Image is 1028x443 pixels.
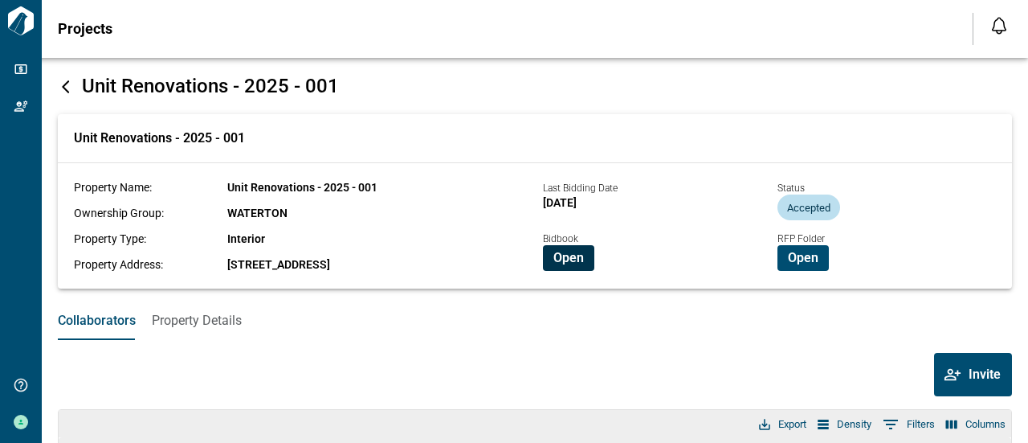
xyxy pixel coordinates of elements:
[74,207,164,219] span: Ownership Group:
[82,75,339,97] span: Unit Renovations - 2025 - 001
[879,412,939,437] button: Show filters
[934,353,1012,396] button: Invite
[986,13,1012,39] button: Open notification feed
[814,414,875,435] button: Density
[777,249,829,265] a: Open
[74,130,245,146] span: Unit Renovations - 2025 - 001
[788,250,818,266] span: Open
[74,181,152,194] span: Property Name:
[227,232,265,245] span: Interior
[543,196,577,209] span: [DATE]
[942,414,1010,435] button: Select columns
[58,313,136,329] span: Collaborators
[777,183,805,194] span: Status
[58,21,112,37] span: Projects
[553,250,584,266] span: Open
[74,232,146,245] span: Property Type:
[543,249,594,265] a: Open
[227,258,330,271] span: [STREET_ADDRESS]
[152,313,242,329] span: Property Details
[42,301,1028,340] div: base tabs
[777,245,829,271] button: Open
[755,414,810,435] button: Export
[777,233,825,244] span: RFP Folder
[969,367,1001,383] span: Invite
[777,202,840,214] span: Accepted
[227,181,377,194] span: Unit Renovations - 2025 - 001
[543,245,594,271] button: Open
[543,233,578,244] span: Bidbook
[74,258,163,271] span: Property Address:
[543,183,618,194] span: Last Bidding Date
[227,207,288,219] span: WATERTON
